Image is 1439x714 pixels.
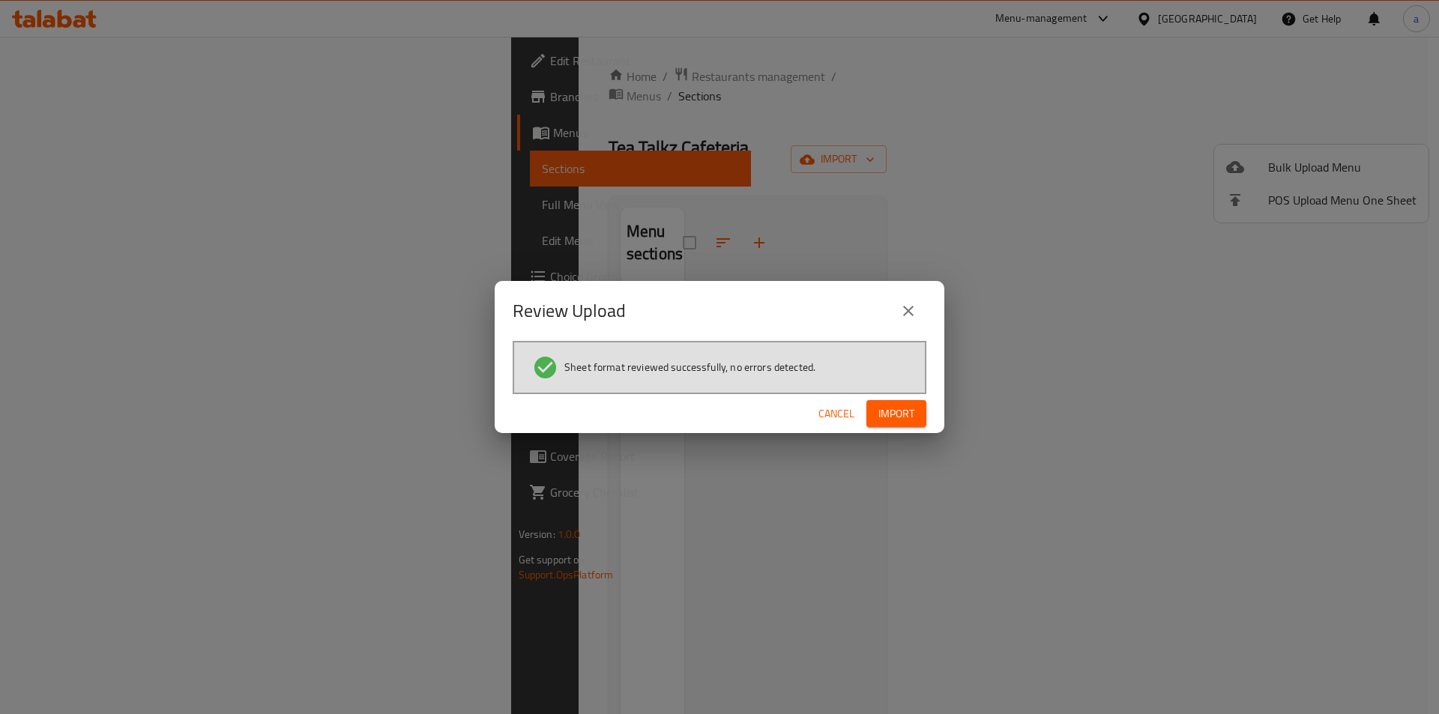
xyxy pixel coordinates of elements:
[866,400,926,428] button: Import
[513,299,626,323] h2: Review Upload
[818,405,854,423] span: Cancel
[890,293,926,329] button: close
[878,405,914,423] span: Import
[812,400,860,428] button: Cancel
[564,360,815,375] span: Sheet format reviewed successfully, no errors detected.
